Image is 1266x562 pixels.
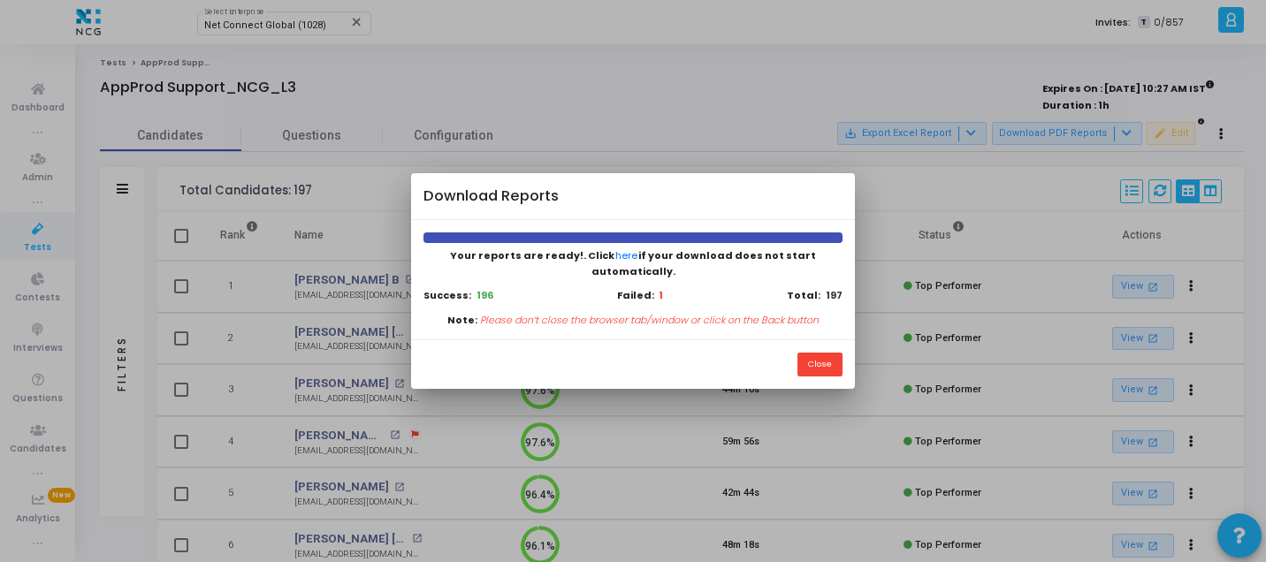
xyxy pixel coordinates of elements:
[423,186,559,208] h4: Download Reports
[797,353,843,376] button: Close
[826,288,843,302] b: 197
[447,313,477,328] b: Note:
[423,288,471,302] b: Success:
[480,313,819,328] p: Please don’t close the browser tab/window or click on the Back button
[477,288,493,302] b: 196
[787,288,820,302] b: Total:
[617,288,654,303] b: Failed:
[659,288,663,303] b: 1
[450,248,816,278] span: Your reports are ready!. Click if your download does not start automatically.
[614,247,638,264] button: here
